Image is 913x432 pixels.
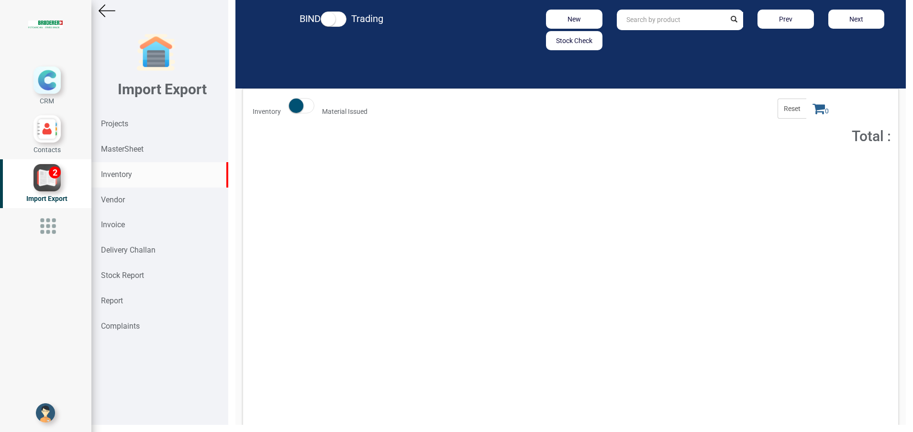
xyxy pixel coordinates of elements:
button: Stock Check [546,31,602,50]
strong: Delivery Challan [101,245,156,255]
strong: Report [101,296,123,305]
strong: Vendor [101,195,125,204]
img: garage-closed.png [137,33,175,72]
strong: Inventory [101,170,132,179]
strong: Trading [351,13,383,24]
h2: Total : [690,128,891,144]
strong: Invoice [101,220,125,229]
strong: Material Issued [322,108,367,115]
button: Prev [757,10,813,29]
strong: BIND [300,13,321,24]
button: Next [828,10,884,29]
button: New [546,10,602,29]
strong: Stock Report [101,271,144,280]
strong: Inventory [253,108,281,115]
b: Import Export [118,81,207,98]
span: Contacts [33,146,61,154]
div: 2 [49,166,61,178]
span: 0 [806,99,835,119]
input: Search by product [617,10,726,30]
strong: MasterSheet [101,144,144,154]
strong: Complaints [101,321,140,331]
strong: Projects [101,119,128,128]
span: Import Export [26,195,67,202]
span: CRM [40,97,54,105]
span: Reset [778,99,806,119]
